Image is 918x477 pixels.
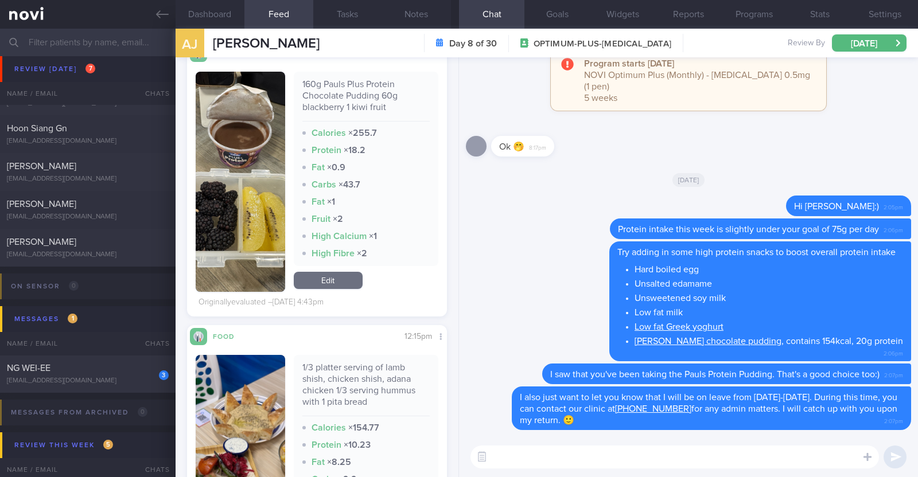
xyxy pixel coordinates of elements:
strong: × 1 [369,232,377,241]
span: OPTIMUM-PLUS-[MEDICAL_DATA] [534,38,671,50]
strong: Day 8 of 30 [449,38,497,49]
span: Hoon Siang Gn [7,124,67,133]
span: Protein intake this week is slightly under your goal of 75g per day [618,225,879,234]
span: 0 [138,407,147,417]
span: 1 [68,314,77,323]
div: On sensor [8,279,81,294]
div: 1/3 platter serving of lamb shish, chicken shish, adana chicken 1/3 serving hummus with 1 pita bread [302,362,430,416]
li: Unsweetened soy milk [635,290,903,304]
span: NOVI Optimum Plus (Monthly) - [MEDICAL_DATA] 0.5mg (1 pen) [584,71,810,91]
span: [DATE] [672,173,705,187]
span: NG WEI-EE [7,363,50,373]
a: Low fat Greek yoghurt [635,322,723,331]
div: AJ [168,22,211,66]
div: [EMAIL_ADDRESS][DOMAIN_NAME] [7,67,169,76]
span: I saw that you've been taking the Pauls Protein Pudding. That's a good choice too:) [550,370,880,379]
strong: × 1 [327,197,335,206]
span: 5 [103,440,113,449]
a: [PHONE_NUMBER] [615,404,691,413]
strong: × 10.23 [344,440,371,449]
strong: Fat [312,163,325,172]
span: Ok 🤭 [499,142,524,151]
strong: Fat [312,197,325,206]
li: Hard boiled egg [635,261,903,275]
div: 3 [159,370,169,380]
div: Messages [11,311,80,327]
strong: × 0.9 [327,163,345,172]
div: Review this week [11,437,116,453]
strong: × 2 [357,249,367,258]
span: 2:07pm [884,369,903,380]
span: [PERSON_NAME] [7,237,76,247]
span: 0 [69,281,79,291]
div: [EMAIL_ADDRESS][DOMAIN_NAME] [7,99,169,108]
span: 5 weeks [584,93,617,103]
li: Unsalted edamame [635,275,903,290]
span: 2:06pm [884,224,903,234]
span: 2:07pm [884,415,903,425]
button: [DATE] [832,34,907,52]
a: Edit [294,272,363,289]
div: 160g Pauls Plus Protein Chocolate Pudding 60g blackberry 1 kiwi fruit [302,79,430,122]
strong: Protein [312,146,341,155]
span: 8:17pm [529,141,546,152]
span: 2:06pm [884,347,903,358]
strong: × 255.7 [348,128,377,138]
strong: × 2 [333,214,343,224]
strong: Fat [312,458,325,467]
div: [EMAIL_ADDRESS][DOMAIN_NAME] [7,175,169,183]
strong: Calories [312,423,346,432]
strong: × 8.25 [327,458,351,467]
div: Chats [130,332,176,355]
span: Hi [PERSON_NAME]:) [794,202,879,211]
strong: Carbs [312,180,336,189]
span: Try adding in some high protein snacks to boost overall protein intake [617,248,896,257]
div: [EMAIL_ADDRESS][DOMAIN_NAME] [7,137,169,146]
strong: Calories [312,128,346,138]
strong: High Fibre [312,249,355,258]
span: I also just want to let you know that I will be on leave from [DATE]-[DATE]. During this time, yo... [520,393,897,425]
div: [EMAIL_ADDRESS][DOMAIN_NAME] [7,213,169,221]
strong: High Calcium [312,232,367,241]
div: [EMAIL_ADDRESS][DOMAIN_NAME] [7,377,169,385]
span: 2:05pm [884,201,903,212]
span: [PERSON_NAME] [7,162,76,171]
div: Food [207,331,253,341]
strong: Fruit [312,214,330,224]
strong: × 154.77 [348,423,379,432]
div: Originally evaluated – [DATE] 4:43pm [199,298,324,308]
strong: Protein [312,440,341,449]
span: Review By [788,38,825,49]
strong: × 43.7 [339,180,360,189]
img: 160g Pauls Plus Protein Chocolate Pudding 60g blackberry 1 kiwi fruit [196,72,285,292]
div: Messages from Archived [8,405,150,420]
strong: Program starts [DATE] [584,59,674,68]
span: [PERSON_NAME] [213,37,320,50]
span: [PERSON_NAME] [7,86,76,95]
a: [PERSON_NAME] chocolate pudding [635,337,781,346]
strong: × 18.2 [344,146,365,155]
div: [EMAIL_ADDRESS][DOMAIN_NAME] [7,251,169,259]
li: Low fat milk [635,304,903,318]
span: [PERSON_NAME] [7,200,76,209]
span: 12:15pm [404,333,432,341]
li: , contains 154kcal, 20g protein [635,333,903,347]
